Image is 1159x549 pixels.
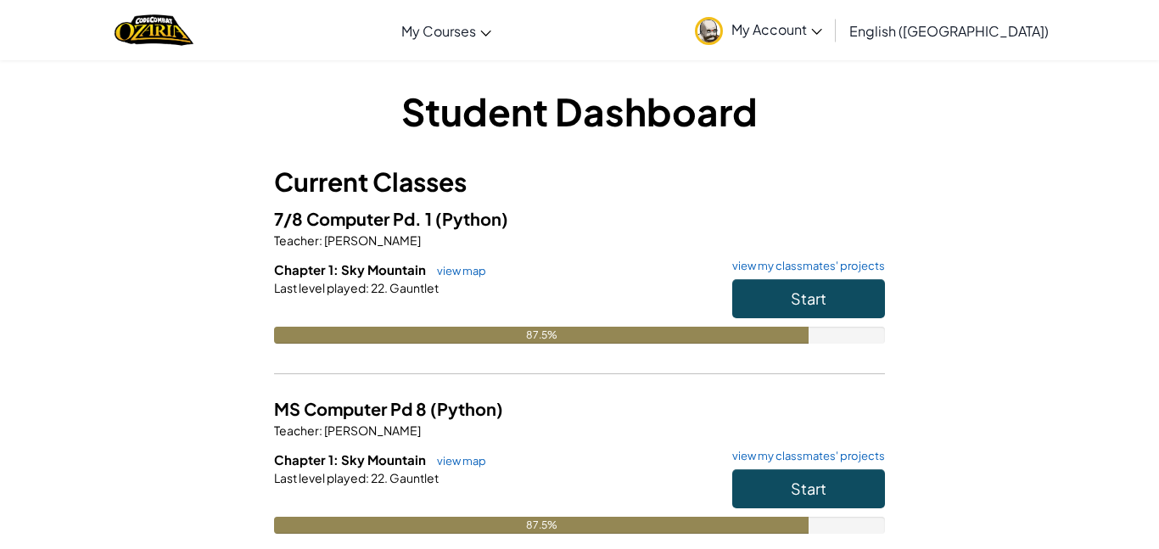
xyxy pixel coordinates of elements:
[388,470,439,485] span: Gauntlet
[322,232,421,248] span: [PERSON_NAME]
[724,451,885,462] a: view my classmates' projects
[274,517,809,534] div: 87.5%
[366,470,369,485] span: :
[115,13,193,48] a: Ozaria by CodeCombat logo
[369,470,388,485] span: 22.
[319,423,322,438] span: :
[322,423,421,438] span: [PERSON_NAME]
[115,13,193,48] img: Home
[732,279,885,318] button: Start
[428,264,486,277] a: view map
[366,280,369,295] span: :
[274,423,319,438] span: Teacher
[369,280,388,295] span: 22.
[393,8,500,53] a: My Courses
[686,3,831,57] a: My Account
[274,208,435,229] span: 7/8 Computer Pd. 1
[274,451,428,468] span: Chapter 1: Sky Mountain
[791,289,826,308] span: Start
[274,85,885,137] h1: Student Dashboard
[274,232,319,248] span: Teacher
[791,479,826,498] span: Start
[274,398,430,419] span: MS Computer Pd 8
[724,260,885,272] a: view my classmates' projects
[388,280,439,295] span: Gauntlet
[695,17,723,45] img: avatar
[274,261,428,277] span: Chapter 1: Sky Mountain
[435,208,508,229] span: (Python)
[731,20,822,38] span: My Account
[430,398,503,419] span: (Python)
[401,22,476,40] span: My Courses
[274,280,366,295] span: Last level played
[319,232,322,248] span: :
[732,469,885,508] button: Start
[428,454,486,468] a: view map
[849,22,1049,40] span: English ([GEOGRAPHIC_DATA])
[841,8,1057,53] a: English ([GEOGRAPHIC_DATA])
[274,470,366,485] span: Last level played
[274,327,809,344] div: 87.5%
[274,163,885,201] h3: Current Classes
